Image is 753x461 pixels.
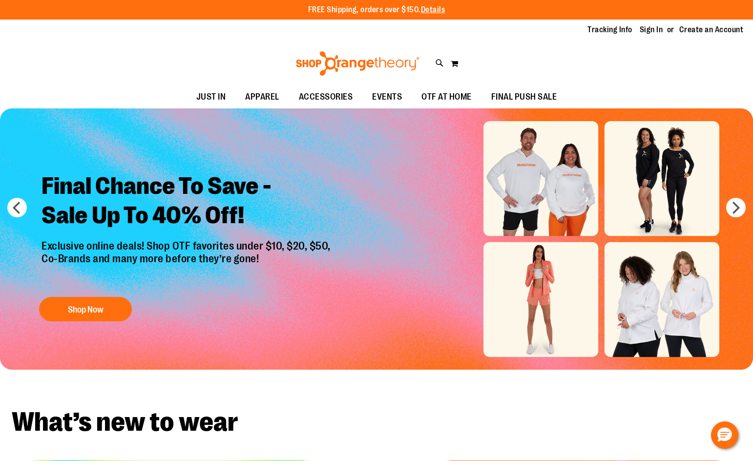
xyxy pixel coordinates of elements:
[7,198,27,217] button: prev
[640,24,663,35] a: Sign In
[294,51,421,76] img: Shop Orangetheory
[421,5,445,14] a: Details
[39,297,132,321] button: Shop Now
[12,409,741,436] h2: What’s new to wear
[711,421,738,449] button: Hello, have a question? Let’s chat.
[299,86,353,108] span: ACCESSORIES
[412,86,481,108] a: OTF AT HOME
[34,164,340,240] h2: Final Chance To Save - Sale Up To 40% Off!
[726,198,746,217] button: next
[372,86,402,108] span: EVENTS
[481,86,567,108] a: FINAL PUSH SALE
[245,86,279,108] span: APPAREL
[289,86,363,108] a: ACCESSORIES
[308,4,445,16] p: FREE Shipping, orders over $150.
[34,164,340,327] a: Final Chance To Save -Sale Up To 40% Off! Exclusive online deals! Shop OTF favorites under $10, $...
[187,86,236,108] a: JUST IN
[587,24,632,35] a: Tracking Info
[235,86,289,108] a: APPAREL
[491,86,557,108] span: FINAL PUSH SALE
[362,86,412,108] a: EVENTS
[679,24,744,35] a: Create an Account
[421,86,472,108] span: OTF AT HOME
[196,86,226,108] span: JUST IN
[34,240,340,288] p: Exclusive online deals! Shop OTF favorites under $10, $20, $50, Co-Brands and many more before th...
